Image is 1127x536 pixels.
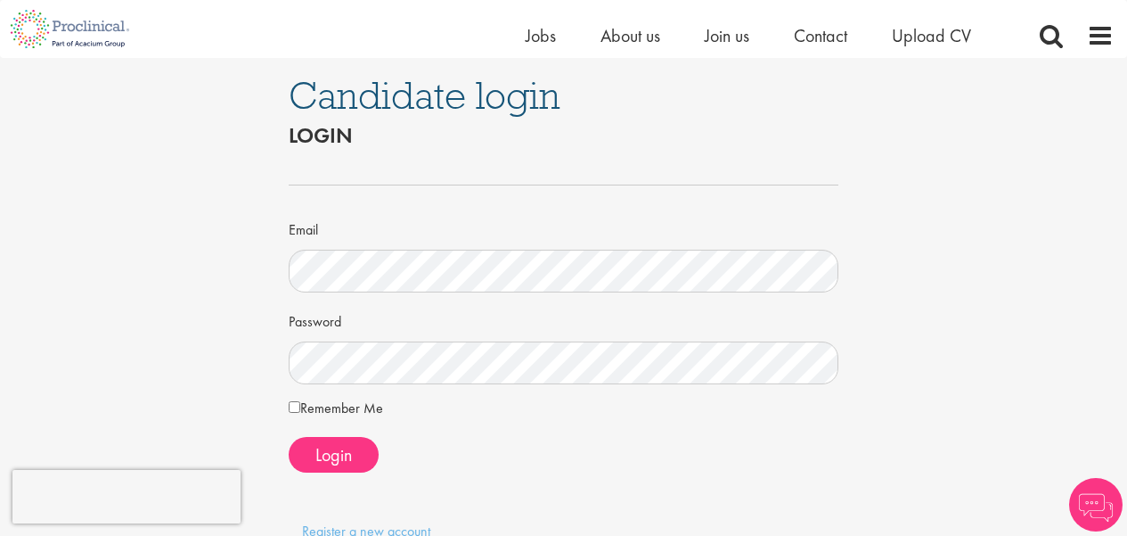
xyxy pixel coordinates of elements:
a: Join us [705,24,749,47]
iframe: reCAPTCHA [12,470,241,524]
a: Contact [794,24,847,47]
span: Candidate login [289,71,560,120]
label: Remember Me [289,398,383,419]
a: About us [600,24,660,47]
label: Password [289,306,341,333]
button: Login [289,437,379,473]
a: Jobs [526,24,556,47]
a: Upload CV [892,24,971,47]
span: Login [315,443,352,466]
h2: Login [289,124,839,147]
img: Chatbot [1069,478,1123,532]
label: Email [289,214,318,241]
input: Remember Me [289,401,300,413]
